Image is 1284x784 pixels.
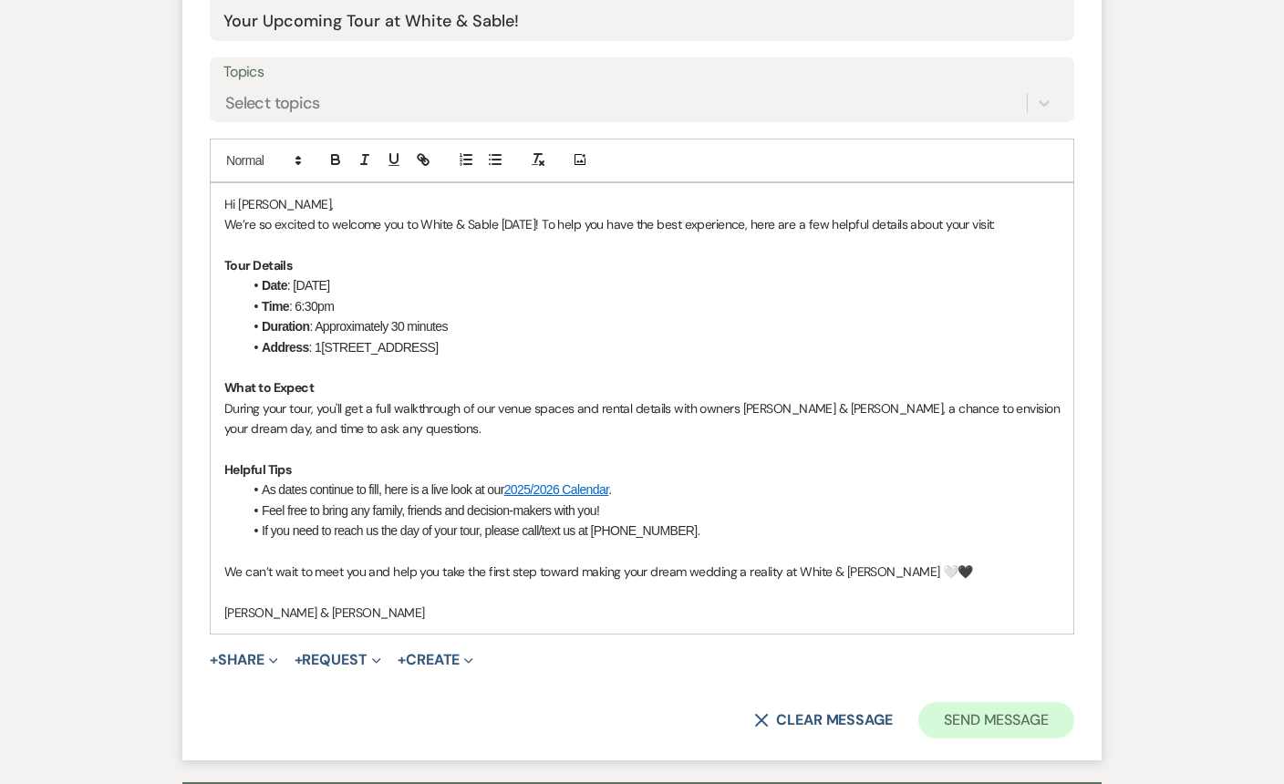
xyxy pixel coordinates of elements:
button: Send Message [918,702,1074,738]
button: Share [210,653,278,667]
li: If you need to reach us the day of your tour, please call/text us at [PHONE_NUMBER]. [243,521,1060,541]
button: Create [398,653,473,667]
strong: Helpful Tips [224,461,291,478]
p: We can’t wait to meet you and help you take the first step toward making your dream wedding a rea... [224,562,1060,582]
p: [PERSON_NAME] & [PERSON_NAME] [224,603,1060,623]
span: + [210,653,218,667]
a: 2025/2026 Calendar [504,482,609,497]
span: + [398,653,406,667]
li: As dates continue to fill, here is a live look at our . [243,480,1060,500]
p: Hi [PERSON_NAME], [224,194,1060,214]
li: Feel free to bring any family, friends and decision-makers with you! [243,500,1060,521]
li: : 1 [243,337,1060,357]
li: : [DATE] [243,275,1060,295]
button: Clear message [754,713,893,727]
button: Request [295,653,381,667]
strong: Address [262,340,309,355]
label: Topics [223,59,1061,86]
li: : Approximately 30 minutes [243,316,1060,336]
p: During your tour, you'll get a full walkthrough of our venue spaces and rental details with owner... [224,398,1060,439]
div: Select topics [225,90,320,115]
strong: Duration [262,319,309,334]
li: : 6:30pm [243,296,1060,316]
strong: Date [262,278,287,293]
strong: What to Expect [224,379,314,396]
span: [STREET_ADDRESS] [321,340,438,355]
p: We’re so excited to welcome you to White & Sable [DATE]! To help you have the best experience, he... [224,214,1060,234]
strong: Time [262,299,289,314]
span: + [295,653,303,667]
strong: Tour Details [224,257,292,273]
